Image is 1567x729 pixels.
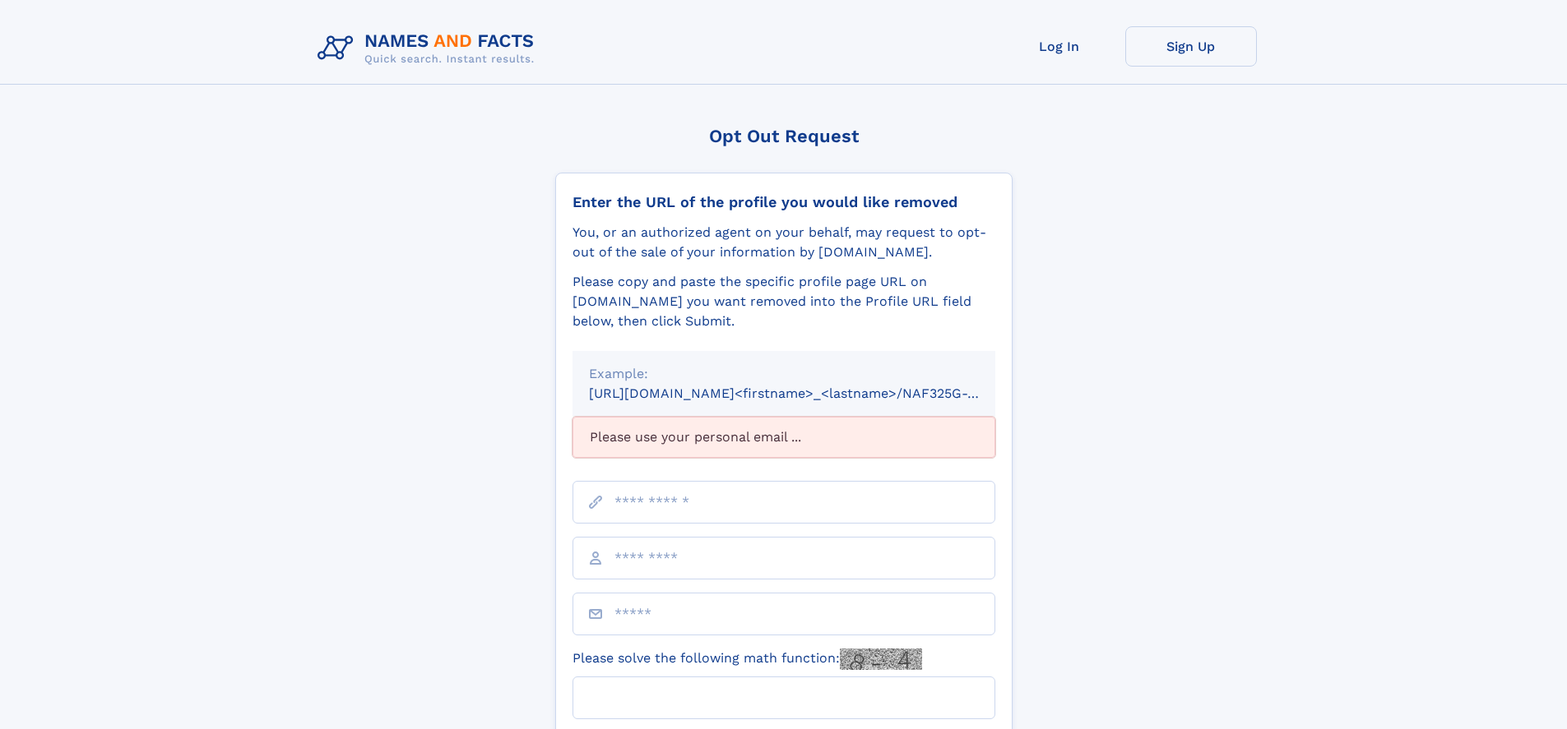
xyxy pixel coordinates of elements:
a: Sign Up [1125,26,1257,67]
div: Opt Out Request [555,126,1013,146]
a: Log In [994,26,1125,67]
div: Example: [589,364,979,384]
div: You, or an authorized agent on your behalf, may request to opt-out of the sale of your informatio... [573,223,995,262]
img: Logo Names and Facts [311,26,548,71]
div: Please copy and paste the specific profile page URL on [DOMAIN_NAME] you want removed into the Pr... [573,272,995,331]
div: Please use your personal email ... [573,417,995,458]
small: [URL][DOMAIN_NAME]<firstname>_<lastname>/NAF325G-xxxxxxxx [589,385,1027,401]
div: Enter the URL of the profile you would like removed [573,193,995,211]
label: Please solve the following math function: [573,648,922,670]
